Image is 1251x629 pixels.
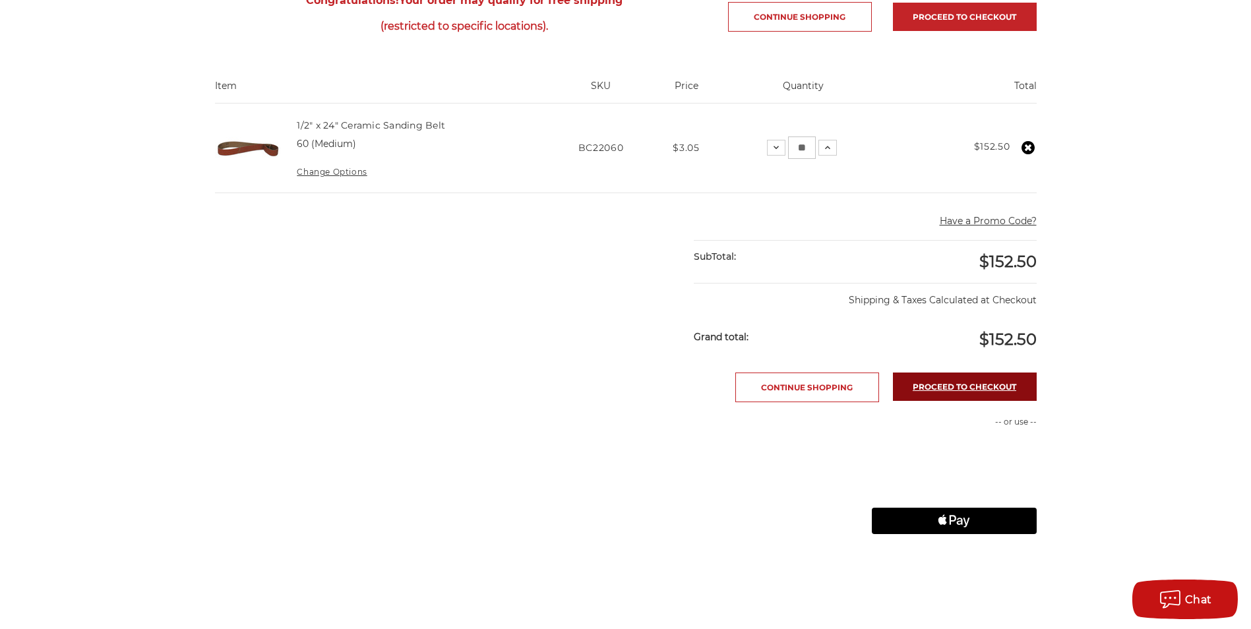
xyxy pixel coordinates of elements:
p: Shipping & Taxes Calculated at Checkout [694,283,1036,307]
iframe: PayPal-paypal [872,442,1037,468]
a: Continue Shopping [728,2,872,32]
a: Proceed to checkout [893,3,1037,31]
strong: Grand total: [694,331,748,343]
strong: $152.50 [974,140,1010,152]
span: Chat [1185,593,1212,606]
span: (restricted to specific locations). [215,13,714,39]
a: Continue Shopping [735,373,879,402]
iframe: PayPal-paylater [872,475,1037,501]
p: -- or use -- [872,416,1037,428]
th: Total [888,79,1037,103]
dd: 60 (Medium) [297,137,356,151]
th: Price [655,79,718,103]
a: Change Options [297,167,367,177]
div: SubTotal: [694,241,865,273]
th: Quantity [718,79,888,103]
a: 1/2" x 24" Ceramic Sanding Belt [297,119,445,131]
a: Proceed to checkout [893,373,1037,401]
input: 1/2" x 24" Ceramic Sanding Belt Quantity: [788,136,816,159]
button: Have a Promo Code? [940,214,1037,228]
th: Item [215,79,547,103]
span: BC22060 [578,142,624,154]
span: $3.05 [673,142,700,154]
th: SKU [547,79,654,103]
span: $152.50 [979,330,1037,349]
span: $152.50 [979,252,1037,271]
img: 1/2" x 24" Ceramic File Belt [215,115,281,181]
button: Chat [1132,580,1238,619]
